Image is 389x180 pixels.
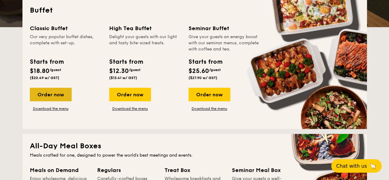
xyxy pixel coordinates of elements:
h2: All-Day Meal Boxes [30,141,359,151]
span: Chat with us [336,163,367,169]
span: /guest [50,68,61,72]
span: $25.60 [189,67,209,75]
span: 🦙 [369,162,377,170]
div: Regulars [97,166,157,174]
span: $12.30 [109,67,129,75]
div: Seminar Meal Box [232,166,292,174]
button: Chat with us🦙 [331,159,382,173]
span: ($27.90 w/ GST) [189,76,217,80]
div: Our very popular buffet dishes, complete with set-up. [30,34,102,52]
a: Download the menu [30,106,72,111]
span: $18.80 [30,67,50,75]
h2: Buffet [30,6,359,15]
div: Classic Buffet [30,24,102,33]
div: Give your guests an energy boost with our seminar menus, complete with coffee and tea. [189,34,260,52]
div: Starts from [109,57,143,66]
div: Order now [189,88,230,101]
div: Starts from [30,57,63,66]
span: /guest [209,68,221,72]
a: Download the menu [109,106,151,111]
div: Delight your guests with our light and tasty bite-sized treats. [109,34,181,52]
span: ($20.49 w/ GST) [30,76,59,80]
div: Seminar Buffet [189,24,260,33]
div: Order now [30,88,72,101]
div: High Tea Buffet [109,24,181,33]
div: Order now [109,88,151,101]
div: Meals crafted for one, designed to power the world's best meetings and events. [30,152,359,158]
div: Meals on Demand [30,166,90,174]
span: ($13.41 w/ GST) [109,76,137,80]
div: Starts from [189,57,222,66]
span: /guest [129,68,141,72]
div: Treat Box [165,166,224,174]
a: Download the menu [189,106,230,111]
